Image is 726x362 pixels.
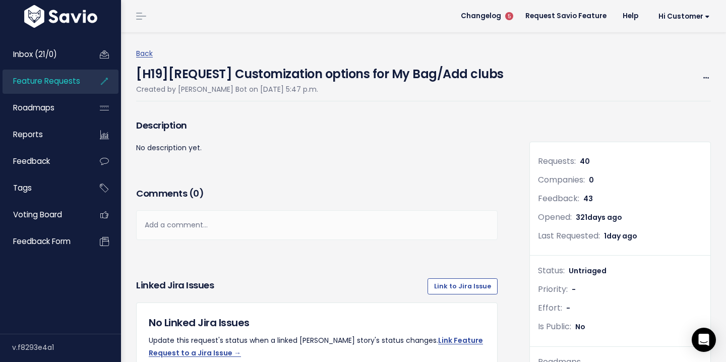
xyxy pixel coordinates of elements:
[149,334,485,359] p: Update this request's status when a linked [PERSON_NAME] story's status changes.
[538,283,568,295] span: Priority:
[517,9,615,24] a: Request Savio Feature
[538,211,572,223] span: Opened:
[136,278,214,294] h3: Linked Jira issues
[3,96,84,119] a: Roadmaps
[136,210,498,240] div: Add a comment...
[575,322,585,332] span: No
[604,231,637,241] span: 1
[538,155,576,167] span: Requests:
[692,328,716,352] div: Open Intercom Messenger
[136,142,498,154] p: No description yet.
[3,203,84,226] a: Voting Board
[505,12,513,20] span: 5
[658,13,710,20] span: Hi Customer
[13,129,43,140] span: Reports
[3,43,84,66] a: Inbox (21/0)
[646,9,718,24] a: Hi Customer
[607,231,637,241] span: day ago
[136,48,153,58] a: Back
[12,334,121,360] div: v.f8293e4a1
[538,321,571,332] span: Is Public:
[136,60,504,83] h4: [H19][REQUEST] Customization options for My Bag/Add clubs
[136,118,498,133] h3: Description
[136,84,318,94] span: Created by [PERSON_NAME] Bot on [DATE] 5:47 p.m.
[3,150,84,173] a: Feedback
[583,194,593,204] span: 43
[3,176,84,200] a: Tags
[3,123,84,146] a: Reports
[572,284,576,294] span: -
[569,266,607,276] span: Untriaged
[576,212,622,222] span: 321
[3,230,84,253] a: Feedback form
[13,236,71,247] span: Feedback form
[13,209,62,220] span: Voting Board
[615,9,646,24] a: Help
[538,174,585,186] span: Companies:
[589,175,594,185] span: 0
[587,212,622,222] span: days ago
[193,187,199,200] span: 0
[13,183,32,193] span: Tags
[3,70,84,93] a: Feature Requests
[538,265,565,276] span: Status:
[136,187,498,201] h3: Comments ( )
[566,303,570,313] span: -
[13,102,54,113] span: Roadmaps
[461,13,501,20] span: Changelog
[538,302,562,314] span: Effort:
[13,156,50,166] span: Feedback
[22,5,100,28] img: logo-white.9d6f32f41409.svg
[428,278,498,294] a: Link to Jira Issue
[538,230,600,242] span: Last Requested:
[149,315,485,330] h5: No Linked Jira Issues
[580,156,590,166] span: 40
[13,49,57,59] span: Inbox (21/0)
[13,76,80,86] span: Feature Requests
[538,193,579,204] span: Feedback:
